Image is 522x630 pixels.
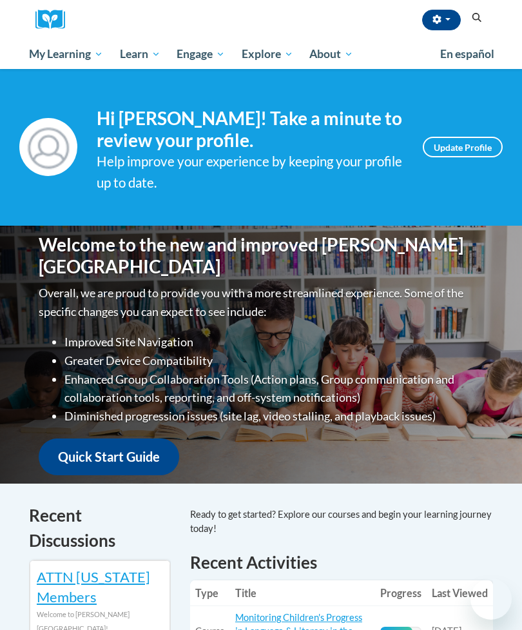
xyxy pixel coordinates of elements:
a: Quick Start Guide [39,438,179,475]
li: Diminished progression issues (site lag, video stalling, and playback issues) [64,407,483,426]
button: Account Settings [422,10,461,30]
img: Logo brand [35,10,74,30]
a: Cox Campus [35,10,74,30]
span: En español [440,47,494,61]
a: Explore [233,39,302,69]
iframe: Button to launch messaging window [470,578,512,620]
h1: Recent Activities [190,551,493,574]
h1: Welcome to the new and improved [PERSON_NAME][GEOGRAPHIC_DATA] [39,234,483,277]
th: Last Viewed [427,580,493,606]
a: Learn [111,39,169,69]
span: Engage [177,46,225,62]
span: Explore [242,46,293,62]
a: En español [432,41,503,68]
span: About [309,46,353,62]
span: Learn [120,46,160,62]
img: Profile Image [19,118,77,176]
th: Progress [375,580,427,606]
th: Title [230,580,375,606]
h4: Hi [PERSON_NAME]! Take a minute to review your profile. [97,108,403,151]
h4: Recent Discussions [29,503,171,553]
a: My Learning [21,39,111,69]
div: Help improve your experience by keeping your profile up to date. [97,151,403,193]
p: Overall, we are proud to provide you with a more streamlined experience. Some of the specific cha... [39,284,483,321]
a: ATTN [US_STATE] Members [37,568,150,605]
div: Main menu [19,39,503,69]
button: Search [467,10,487,26]
a: About [302,39,362,69]
th: Type [190,580,230,606]
span: My Learning [29,46,103,62]
li: Greater Device Compatibility [64,351,483,370]
li: Improved Site Navigation [64,333,483,351]
li: Enhanced Group Collaboration Tools (Action plans, Group communication and collaboration tools, re... [64,370,483,408]
a: Update Profile [423,137,503,157]
a: Engage [168,39,233,69]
